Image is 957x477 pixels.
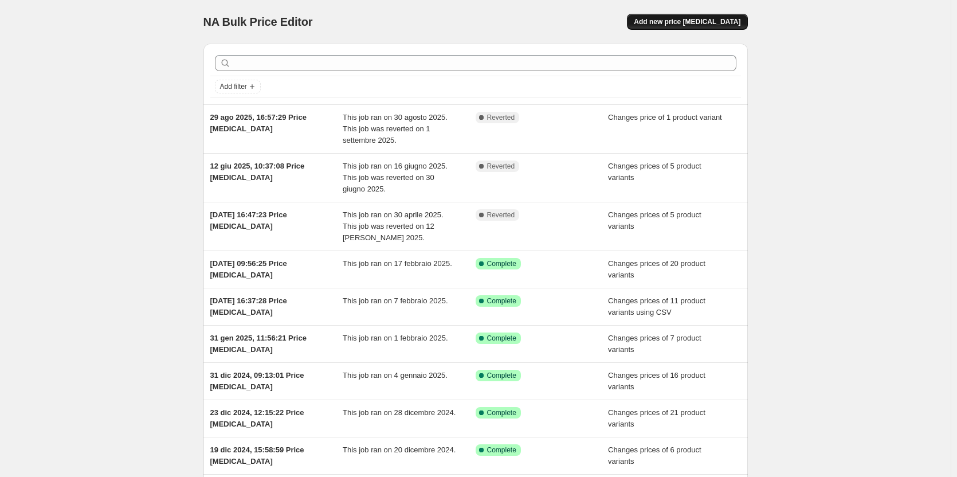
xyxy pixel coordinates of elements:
[487,210,515,220] span: Reverted
[210,334,307,354] span: 31 gen 2025, 11:56:21 Price [MEDICAL_DATA]
[608,334,701,354] span: Changes prices of 7 product variants
[343,113,448,144] span: This job ran on 30 agosto 2025. This job was reverted on 1 settembre 2025.
[210,371,304,391] span: 31 dic 2024, 09:13:01 Price [MEDICAL_DATA]
[210,296,287,316] span: [DATE] 16:37:28 Price [MEDICAL_DATA]
[608,113,722,122] span: Changes price of 1 product variant
[487,334,516,343] span: Complete
[608,371,705,391] span: Changes prices of 16 product variants
[343,445,456,454] span: This job ran on 20 dicembre 2024.
[215,80,261,93] button: Add filter
[343,162,448,193] span: This job ran on 16 giugno 2025. This job was reverted on 30 giugno 2025.
[627,14,747,30] button: Add new price [MEDICAL_DATA]
[343,408,456,417] span: This job ran on 28 dicembre 2024.
[487,259,516,268] span: Complete
[210,210,287,230] span: [DATE] 16:47:23 Price [MEDICAL_DATA]
[487,296,516,306] span: Complete
[210,113,307,133] span: 29 ago 2025, 16:57:29 Price [MEDICAL_DATA]
[608,210,701,230] span: Changes prices of 5 product variants
[487,162,515,171] span: Reverted
[608,408,705,428] span: Changes prices of 21 product variants
[210,259,287,279] span: [DATE] 09:56:25 Price [MEDICAL_DATA]
[487,408,516,417] span: Complete
[608,296,705,316] span: Changes prices of 11 product variants using CSV
[608,259,705,279] span: Changes prices of 20 product variants
[608,445,701,466] span: Changes prices of 6 product variants
[210,162,305,182] span: 12 giu 2025, 10:37:08 Price [MEDICAL_DATA]
[487,371,516,380] span: Complete
[343,210,444,242] span: This job ran on 30 aprile 2025. This job was reverted on 12 [PERSON_NAME] 2025.
[220,82,247,91] span: Add filter
[487,113,515,122] span: Reverted
[210,445,304,466] span: 19 dic 2024, 15:58:59 Price [MEDICAL_DATA]
[210,408,304,428] span: 23 dic 2024, 12:15:22 Price [MEDICAL_DATA]
[343,296,448,305] span: This job ran on 7 febbraio 2025.
[343,371,448,380] span: This job ran on 4 gennaio 2025.
[608,162,701,182] span: Changes prices of 5 product variants
[203,15,313,28] span: NA Bulk Price Editor
[634,17,740,26] span: Add new price [MEDICAL_DATA]
[343,259,452,268] span: This job ran on 17 febbraio 2025.
[487,445,516,455] span: Complete
[343,334,448,342] span: This job ran on 1 febbraio 2025.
